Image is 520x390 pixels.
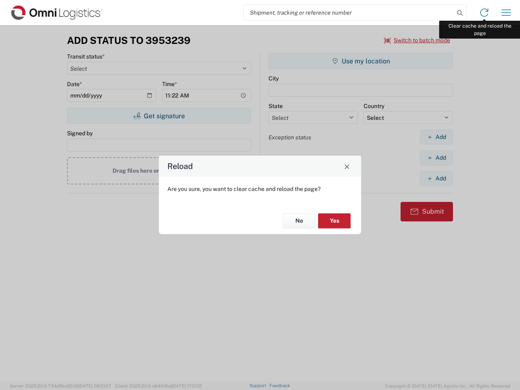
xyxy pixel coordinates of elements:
button: Yes [318,213,351,228]
button: Close [341,160,353,172]
input: Shipment, tracking or reference number [244,5,454,20]
h4: Reload [167,160,193,172]
button: No [283,213,315,228]
p: Are you sure, you want to clear cache and reload the page? [167,185,353,193]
